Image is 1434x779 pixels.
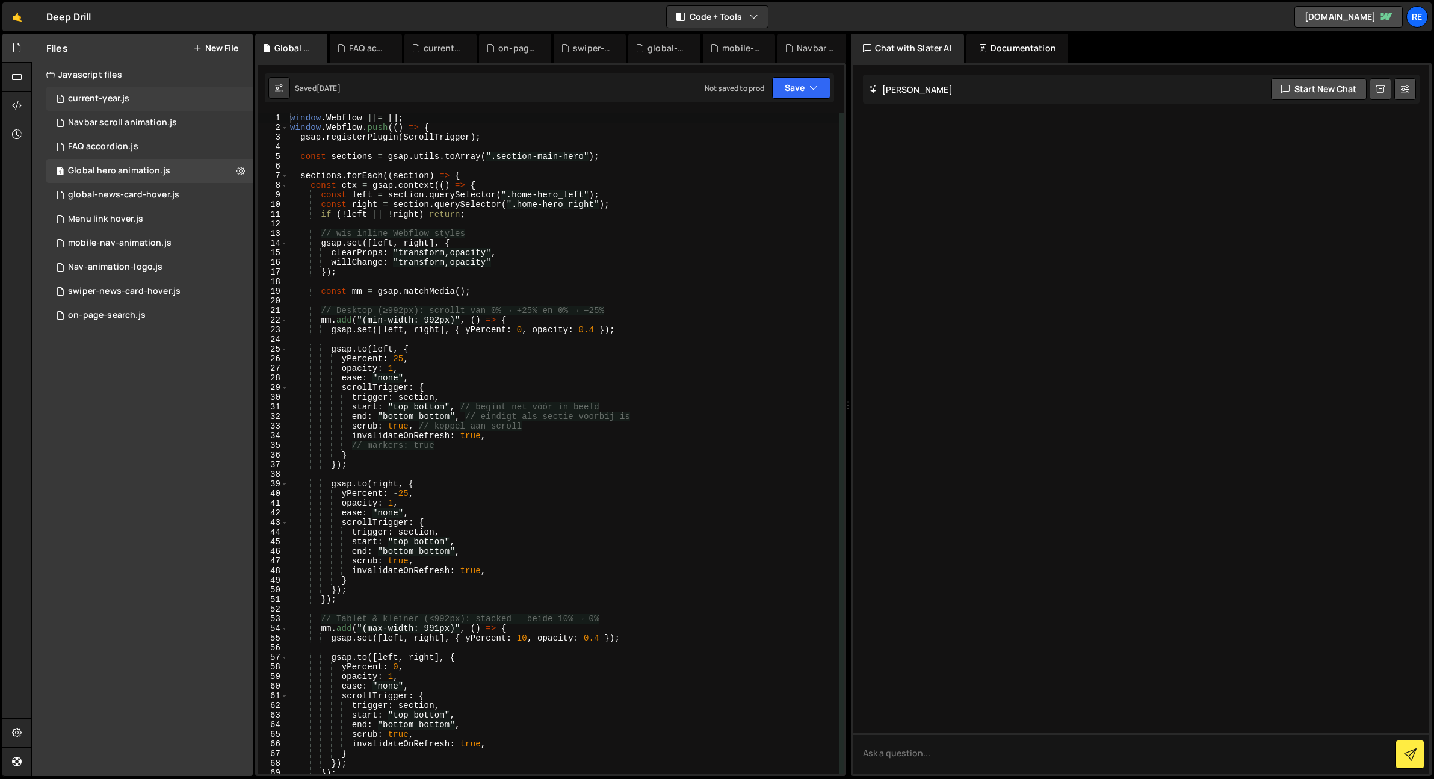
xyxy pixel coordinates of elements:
div: 45 [258,537,288,547]
div: 23 [258,325,288,335]
div: current-year.js [68,93,129,104]
div: 51 [258,595,288,604]
div: 6 [258,161,288,171]
button: New File [193,43,238,53]
div: Javascript files [32,63,253,87]
div: 59 [258,672,288,681]
div: 2 [258,123,288,132]
div: 41 [258,498,288,508]
div: 58 [258,662,288,672]
div: 56 [258,643,288,653]
div: 53 [258,614,288,624]
button: Start new chat [1271,78,1367,100]
div: 1 [258,113,288,123]
div: FAQ accordion.js [68,141,138,152]
div: 29 [258,383,288,393]
div: 35 [258,441,288,450]
div: Global hero animation.js [68,166,170,176]
div: mobile-nav-animation.js [722,42,761,54]
div: 17275/47886.js [46,159,253,183]
div: 50 [258,585,288,595]
div: 20 [258,296,288,306]
div: 13 [258,229,288,238]
div: 15 [258,248,288,258]
div: 5 [258,152,288,161]
div: 60 [258,681,288,691]
div: 18 [258,277,288,287]
div: 17275/47875.js [46,87,253,111]
div: swiper-news-card-hover.js [573,42,611,54]
h2: Files [46,42,68,55]
div: 66 [258,739,288,749]
div: 52 [258,604,288,614]
div: Menu link hover.js [68,214,143,225]
div: 4 [258,142,288,152]
button: Code + Tools [667,6,768,28]
div: 57 [258,653,288,662]
button: Save [772,77,830,99]
div: 63 [258,710,288,720]
div: 17275/47883.js [46,231,253,255]
div: Documentation [966,34,1068,63]
div: 67 [258,749,288,759]
div: 40 [258,489,288,498]
div: 24 [258,335,288,344]
div: 39 [258,479,288,489]
div: Global hero animation.js [274,42,313,54]
h2: [PERSON_NAME] [869,84,953,95]
div: 37 [258,460,288,470]
div: 25 [258,344,288,354]
div: 64 [258,720,288,730]
div: 30 [258,393,288,402]
div: 22 [258,315,288,325]
div: 49 [258,576,288,585]
div: Saved [295,83,341,93]
div: 36 [258,450,288,460]
div: 42 [258,508,288,518]
div: 47 [258,556,288,566]
div: 17275/47884.js [46,279,253,303]
div: global-news-card-hover.js [647,42,686,54]
div: Chat with Slater AI [851,34,964,63]
div: 16 [258,258,288,267]
div: 19 [258,287,288,296]
div: 11 [258,209,288,219]
div: 27 [258,364,288,373]
div: on-page-search.js [68,310,146,321]
a: 🤙 [2,2,32,31]
div: 17275/47880.js [46,303,253,327]
div: Navbar scroll animation.js [797,42,835,54]
div: 62 [258,701,288,710]
span: 1 [57,167,64,177]
div: 68 [258,759,288,768]
div: [DATE] [317,83,341,93]
div: 28 [258,373,288,383]
div: 7 [258,171,288,181]
div: 17275/47885.js [46,183,253,207]
div: 8 [258,181,288,190]
div: 17275/47881.js [46,255,253,279]
div: on-page-search.js [498,42,537,54]
div: 54 [258,624,288,633]
div: 32 [258,412,288,421]
div: 43 [258,518,288,527]
div: 69 [258,768,288,778]
div: 31 [258,402,288,412]
div: 14 [258,238,288,248]
div: mobile-nav-animation.js [68,238,172,249]
a: Re [1406,6,1428,28]
div: 26 [258,354,288,364]
div: FAQ accordion.js [349,42,388,54]
div: Deep Drill [46,10,91,24]
div: 9 [258,190,288,200]
div: 12 [258,219,288,229]
div: 48 [258,566,288,576]
div: 10 [258,200,288,209]
div: current-year.js [424,42,462,54]
div: swiper-news-card-hover.js [68,286,181,297]
div: 17 [258,267,288,277]
div: 17275/47896.js [46,207,253,231]
div: 61 [258,691,288,701]
div: 17275/47877.js [46,135,253,159]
